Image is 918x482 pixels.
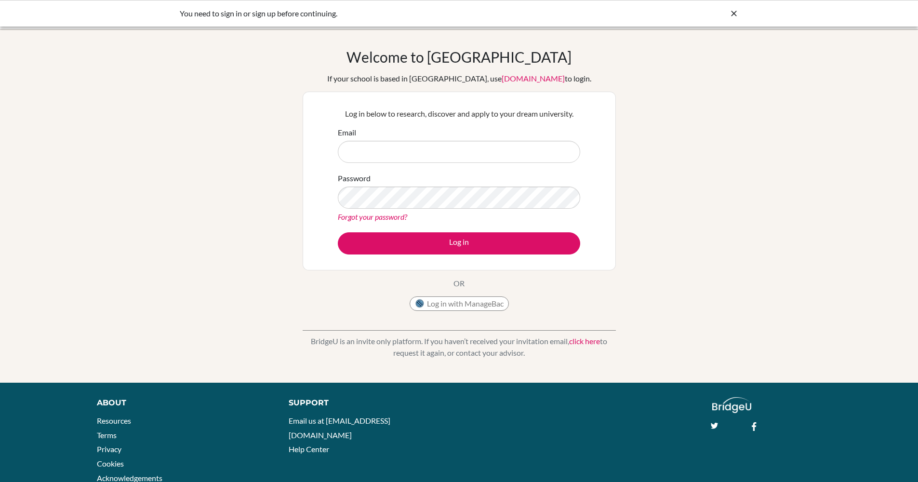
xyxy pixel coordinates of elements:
[180,8,594,19] div: You need to sign in or sign up before continuing.
[338,108,580,120] p: Log in below to research, discover and apply to your dream university.
[569,336,600,346] a: click here
[410,296,509,311] button: Log in with ManageBac
[346,48,572,66] h1: Welcome to [GEOGRAPHIC_DATA]
[338,127,356,138] label: Email
[289,444,329,454] a: Help Center
[97,397,267,409] div: About
[338,212,407,221] a: Forgot your password?
[303,335,616,359] p: BridgeU is an invite only platform. If you haven’t received your invitation email, to request it ...
[712,397,751,413] img: logo_white@2x-f4f0deed5e89b7ecb1c2cc34c3e3d731f90f0f143d5ea2071677605dd97b5244.png
[289,397,448,409] div: Support
[502,74,565,83] a: [DOMAIN_NAME]
[97,444,121,454] a: Privacy
[97,430,117,440] a: Terms
[338,232,580,254] button: Log in
[289,416,390,440] a: Email us at [EMAIL_ADDRESS][DOMAIN_NAME]
[97,459,124,468] a: Cookies
[453,278,465,289] p: OR
[327,73,591,84] div: If your school is based in [GEOGRAPHIC_DATA], use to login.
[97,416,131,425] a: Resources
[338,173,371,184] label: Password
